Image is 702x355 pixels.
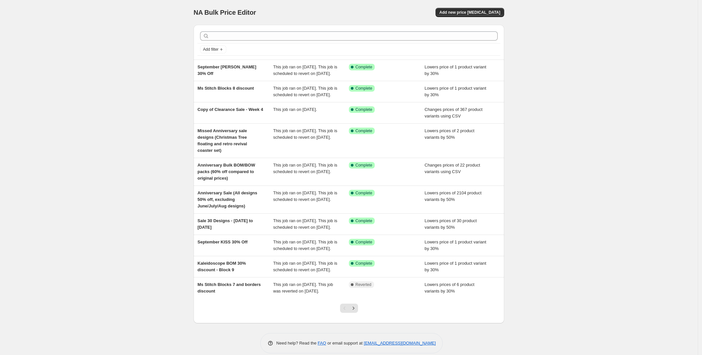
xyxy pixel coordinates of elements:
span: Ms Stitch Blocks 8 discount [197,86,254,91]
span: This job ran on [DATE]. This job is scheduled to revert on [DATE]. [273,86,337,97]
span: Lowers price of 1 product variant by 30% [425,86,487,97]
span: This job ran on [DATE]. This job is scheduled to revert on [DATE]. [273,128,337,140]
span: Changes prices of 367 product variants using CSV [425,107,483,118]
span: This job ran on [DATE]. This job was reverted on [DATE]. [273,282,333,293]
span: Kaleidoscope BOM 30% discount - Block 9 [197,261,246,272]
nav: Pagination [340,304,358,313]
span: Lowers prices of 2104 product variants by 50% [425,190,482,202]
span: NA Bulk Price Editor [194,9,256,16]
span: This job ran on [DATE]. This job is scheduled to revert on [DATE]. [273,218,337,230]
span: Complete [355,107,372,112]
span: Lowers price of 1 product variant by 30% [425,240,487,251]
span: Add new price [MEDICAL_DATA] [439,10,500,15]
span: This job ran on [DATE]. This job is scheduled to revert on [DATE]. [273,261,337,272]
span: Missed Anniversary sale designs (Christmas Tree floating and retro revival coaster set) [197,128,247,153]
span: This job ran on [DATE]. This job is scheduled to revert on [DATE]. [273,190,337,202]
span: Complete [355,128,372,133]
span: September KISS 30% Off [197,240,248,244]
span: This job ran on [DATE]. This job is scheduled to revert on [DATE]. [273,240,337,251]
span: Ms Stitch Blocks 7 and borders discount [197,282,261,293]
span: Complete [355,163,372,168]
span: Anniversary Sale (All designs 50% off, excluding June/July/Aug designs) [197,190,257,208]
span: Anniversary Bulk BOM/BOW packs (60% off compared to original prices) [197,163,255,181]
button: Add new price [MEDICAL_DATA] [436,8,504,17]
span: Reverted [355,282,371,287]
span: Copy of Clearance Sale - Week 4 [197,107,263,112]
a: [EMAIL_ADDRESS][DOMAIN_NAME] [364,341,436,346]
span: Lowers price of 1 product variant by 30% [425,64,487,76]
span: Need help? Read the [276,341,318,346]
span: Changes prices of 22 product variants using CSV [425,163,480,174]
span: Complete [355,86,372,91]
span: Complete [355,261,372,266]
span: Lowers price of 1 product variant by 30% [425,261,487,272]
span: Add filter [203,47,218,52]
span: This job ran on [DATE]. This job is scheduled to revert on [DATE]. [273,163,337,174]
span: This job ran on [DATE]. This job is scheduled to revert on [DATE]. [273,64,337,76]
span: Lowers prices of 30 product variants by 50% [425,218,477,230]
span: This job ran on [DATE]. [273,107,317,112]
span: Complete [355,190,372,196]
a: FAQ [318,341,326,346]
span: Lowers prices of 2 product variants by 50% [425,128,474,140]
span: Lowers prices of 6 product variants by 30% [425,282,474,293]
span: Complete [355,240,372,245]
span: Complete [355,218,372,223]
button: Next [349,304,358,313]
span: September [PERSON_NAME] 30% Off [197,64,256,76]
span: or email support at [326,341,364,346]
span: Sale 30 Designs - [DATE] to [DATE] [197,218,253,230]
span: Complete [355,64,372,70]
button: Add filter [200,45,226,53]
